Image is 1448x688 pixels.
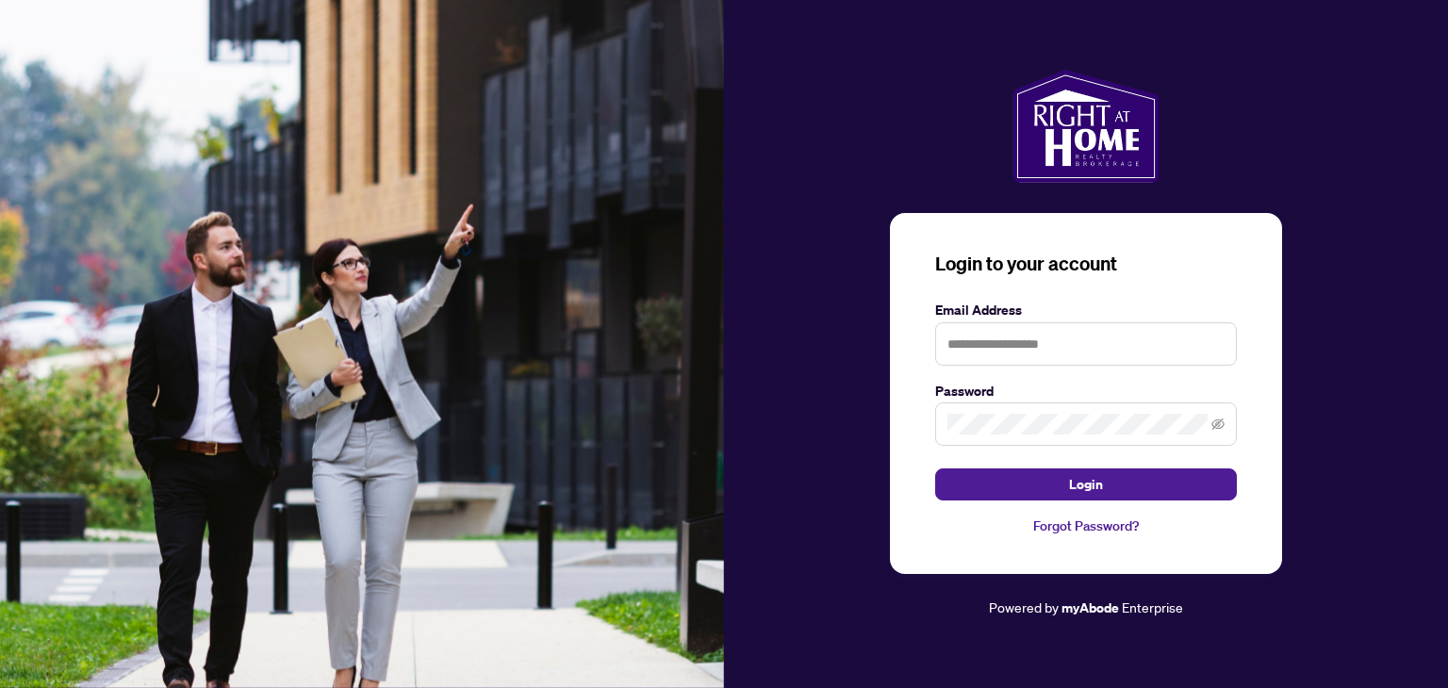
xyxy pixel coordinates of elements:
[1069,469,1103,500] span: Login
[989,598,1059,615] span: Powered by
[935,251,1237,277] h3: Login to your account
[935,300,1237,320] label: Email Address
[1012,70,1159,183] img: ma-logo
[935,381,1237,401] label: Password
[1211,418,1225,431] span: eye-invisible
[935,516,1237,536] a: Forgot Password?
[935,468,1237,500] button: Login
[1122,598,1183,615] span: Enterprise
[1061,598,1119,618] a: myAbode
